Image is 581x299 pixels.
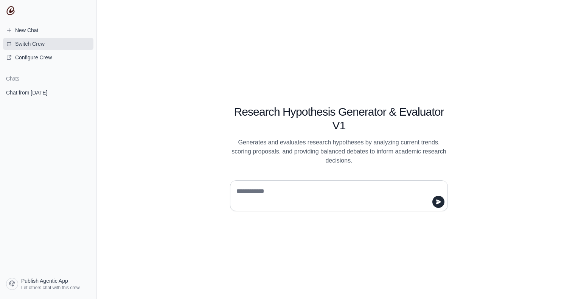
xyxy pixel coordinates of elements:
[6,89,47,96] span: Chat from [DATE]
[3,275,93,293] a: Publish Agentic App Let others chat with this crew
[543,263,581,299] iframe: Chat Widget
[3,51,93,64] a: Configure Crew
[21,277,68,285] span: Publish Agentic App
[230,138,448,165] p: Generates and evaluates research hypotheses by analyzing current trends, scoring proposals, and p...
[15,26,38,34] span: New Chat
[15,40,45,48] span: Switch Crew
[3,85,93,99] a: Chat from [DATE]
[230,105,448,132] h1: Research Hypothesis Generator & Evaluator V1
[21,285,80,291] span: Let others chat with this crew
[3,24,93,36] a: New Chat
[15,54,52,61] span: Configure Crew
[6,6,15,15] img: CrewAI Logo
[3,38,93,50] button: Switch Crew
